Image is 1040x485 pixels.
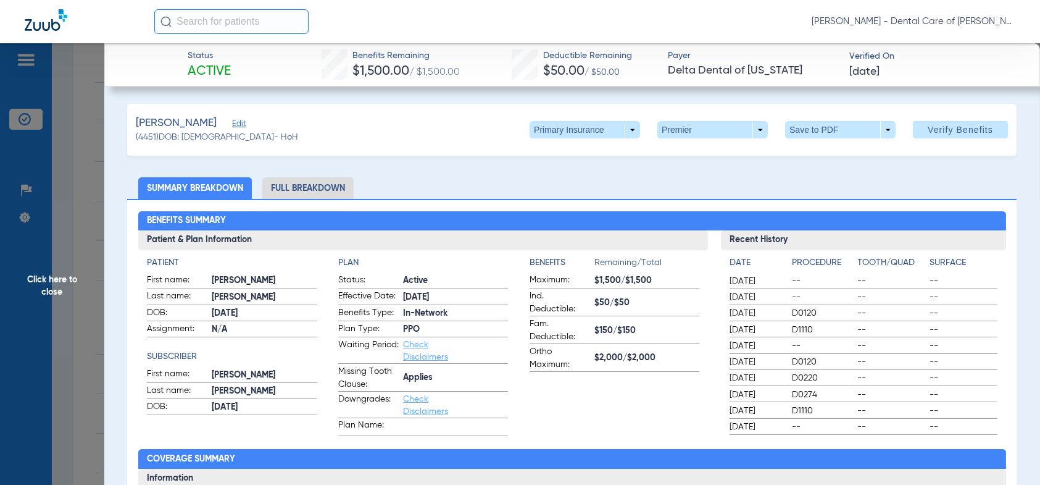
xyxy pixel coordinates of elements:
[147,368,207,382] span: First name:
[212,274,317,287] span: [PERSON_NAME]
[212,323,317,336] span: N/A
[792,307,854,319] span: D0120
[147,350,317,363] h4: Subscriber
[543,65,584,78] span: $50.00
[858,275,926,287] span: --
[858,356,926,368] span: --
[147,306,207,321] span: DOB:
[594,256,699,274] span: Remaining/Total
[338,393,399,418] span: Downgrades:
[792,256,854,274] app-breakdown-title: Procedure
[403,274,508,287] span: Active
[530,121,640,138] button: Primary Insurance
[730,256,781,274] app-breakdown-title: Date
[792,340,854,352] span: --
[154,9,309,34] input: Search for patients
[930,324,997,336] span: --
[792,275,854,287] span: --
[657,121,768,138] button: Premier
[530,345,590,371] span: Ortho Maximum:
[352,49,460,62] span: Benefits Remaining
[730,275,781,287] span: [DATE]
[730,256,781,269] h4: Date
[930,356,997,368] span: --
[212,369,317,382] span: [PERSON_NAME]
[530,256,594,274] app-breakdown-title: Benefits
[138,177,252,199] li: Summary Breakdown
[594,324,699,337] span: $150/$150
[403,307,508,320] span: In-Network
[858,389,926,401] span: --
[262,177,354,199] li: Full Breakdown
[232,119,243,131] span: Edit
[584,68,620,77] span: / $50.00
[730,356,781,368] span: [DATE]
[403,291,508,304] span: [DATE]
[858,256,926,274] app-breakdown-title: Tooth/Quad
[136,131,298,144] span: (4451) DOB: [DEMOGRAPHIC_DATA] - HoH
[930,307,997,319] span: --
[930,340,997,352] span: --
[730,307,781,319] span: [DATE]
[530,290,590,316] span: Ind. Deductible:
[25,9,67,31] img: Zuub Logo
[858,324,926,336] span: --
[730,421,781,433] span: [DATE]
[730,405,781,417] span: [DATE]
[338,419,399,436] span: Plan Name:
[352,65,409,78] span: $1,500.00
[849,64,880,80] span: [DATE]
[403,340,448,361] a: Check Disclaimers
[792,421,854,433] span: --
[138,211,1006,231] h2: Benefits Summary
[338,274,399,289] span: Status:
[930,372,997,384] span: --
[858,256,926,269] h4: Tooth/Quad
[403,323,508,336] span: PPO
[160,16,172,27] img: Search Icon
[409,67,460,77] span: / $1,500.00
[930,405,997,417] span: --
[858,421,926,433] span: --
[930,256,997,269] h4: Surface
[858,291,926,303] span: --
[930,256,997,274] app-breakdown-title: Surface
[543,49,632,62] span: Deductible Remaining
[849,50,1020,63] span: Verified On
[403,395,448,416] a: Check Disclaimers
[530,274,590,289] span: Maximum:
[338,339,399,363] span: Waiting Period:
[668,49,838,62] span: Payer
[928,125,993,135] span: Verify Benefits
[812,15,1015,28] span: [PERSON_NAME] - Dental Care of [PERSON_NAME]
[147,274,207,289] span: First name:
[188,49,231,62] span: Status
[730,372,781,384] span: [DATE]
[792,372,854,384] span: D0220
[930,421,997,433] span: --
[913,121,1008,138] button: Verify Benefits
[338,256,508,269] h4: Plan
[858,340,926,352] span: --
[138,230,708,250] h3: Patient & Plan Information
[785,121,896,138] button: Save to PDF
[147,256,317,269] h4: Patient
[721,230,1006,250] h3: Recent History
[147,384,207,399] span: Last name:
[668,63,838,78] span: Delta Dental of [US_STATE]
[147,400,207,415] span: DOB:
[188,63,231,80] span: Active
[530,256,594,269] h4: Benefits
[930,275,997,287] span: --
[792,405,854,417] span: D1110
[858,307,926,319] span: --
[338,365,399,391] span: Missing Tooth Clause:
[212,385,317,398] span: [PERSON_NAME]
[858,372,926,384] span: --
[792,389,854,401] span: D0274
[730,291,781,303] span: [DATE]
[338,323,399,337] span: Plan Type:
[730,340,781,352] span: [DATE]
